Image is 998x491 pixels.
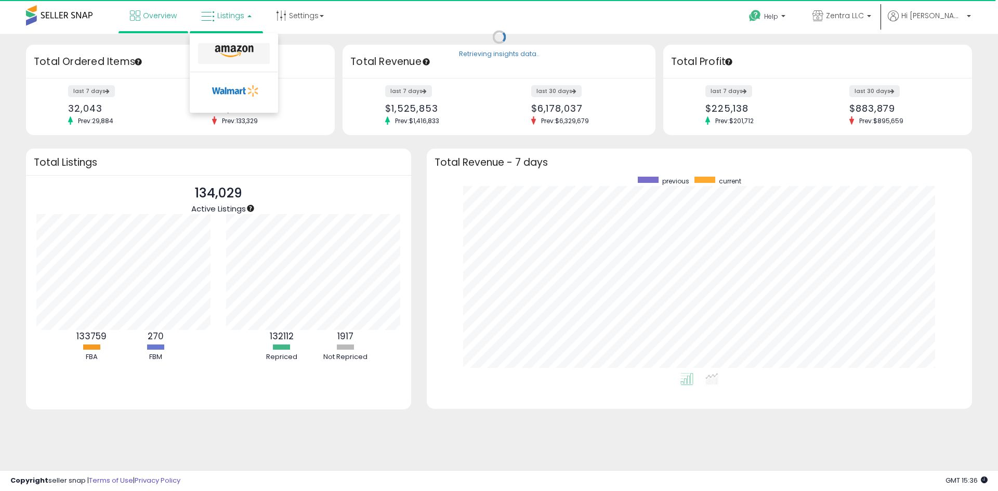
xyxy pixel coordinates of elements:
b: 132112 [270,330,294,342]
div: Tooltip anchor [724,57,733,67]
h3: Total Ordered Items [34,55,327,69]
div: 130,610 [212,103,317,114]
label: last 7 days [385,85,432,97]
span: Prev: $201,712 [710,116,759,125]
span: Prev: $6,329,679 [536,116,594,125]
span: Help [764,12,778,21]
b: 133759 [76,330,107,342]
span: Zentra LLC [826,10,864,21]
div: Tooltip anchor [134,57,143,67]
span: Overview [143,10,177,21]
label: last 30 days [531,85,582,97]
b: 1917 [337,330,353,342]
span: previous [662,177,689,185]
h3: Total Revenue [350,55,648,69]
h3: Total Listings [34,158,403,166]
div: Tooltip anchor [246,204,255,213]
span: Hi [PERSON_NAME] [901,10,964,21]
h3: Total Profit [671,55,964,69]
label: last 30 days [849,85,900,97]
div: Tooltip anchor [422,57,431,67]
a: Hi [PERSON_NAME] [888,10,971,34]
a: Help [741,2,796,34]
div: $1,525,853 [385,103,491,114]
div: FBM [124,352,187,362]
i: Get Help [748,9,761,22]
span: Listings [217,10,244,21]
span: Prev: $1,416,833 [390,116,444,125]
span: Active Listings [191,203,246,214]
h3: Total Revenue - 7 days [435,158,964,166]
div: Not Repriced [314,352,377,362]
div: $883,879 [849,103,954,114]
div: Repriced [251,352,313,362]
div: Retrieving insights data.. [459,50,540,59]
p: 134,029 [191,183,246,203]
div: 32,043 [68,103,173,114]
b: 270 [148,330,164,342]
label: last 7 days [68,85,115,97]
div: FBA [60,352,123,362]
span: Prev: 133,329 [217,116,263,125]
div: $225,138 [705,103,810,114]
span: current [719,177,741,185]
label: last 7 days [705,85,752,97]
span: Prev: 29,884 [73,116,119,125]
div: $6,178,037 [531,103,637,114]
span: Prev: $895,659 [854,116,909,125]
